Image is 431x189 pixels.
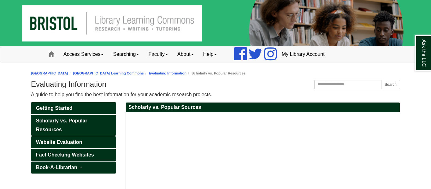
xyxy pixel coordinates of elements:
a: About [173,46,198,62]
li: Scholarly vs. Popular Resources [186,70,245,76]
a: Faculty [144,46,173,62]
a: My Library Account [277,46,329,62]
a: Book-A-Librarian [31,162,116,174]
a: Evaluating Information [149,71,186,75]
a: [GEOGRAPHIC_DATA] [31,71,68,75]
nav: breadcrumb [31,70,400,76]
a: Scholarly vs. Popular Resources [31,115,116,136]
a: Website Evaluation [31,136,116,148]
span: Website Evaluation [36,139,82,145]
a: Getting Started [31,102,116,114]
a: Fact Checking Websites [31,149,116,161]
span: Book-A-Librarian [36,165,77,170]
span: Scholarly vs. Popular Resources [36,118,87,132]
button: Search [381,80,400,89]
h1: Evaluating Information [31,80,400,89]
a: [GEOGRAPHIC_DATA] Learning Commons [73,71,144,75]
span: A guide to help you find the best information for your academic research projects. [31,92,212,97]
span: Getting Started [36,105,73,111]
a: Access Services [59,46,108,62]
div: Guide Pages [31,102,116,174]
a: Help [198,46,221,62]
i: This link opens in a new window [79,167,82,169]
h2: Scholarly vs. Popular Sources [126,103,400,112]
span: Fact Checking Websites [36,152,94,157]
a: Searching [108,46,144,62]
